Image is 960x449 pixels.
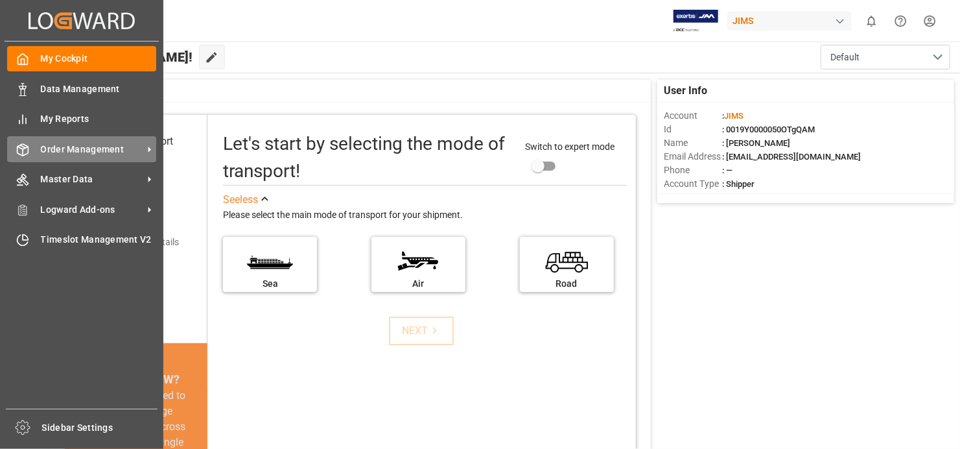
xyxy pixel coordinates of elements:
[42,421,158,435] span: Sidebar Settings
[378,277,459,291] div: Air
[223,208,626,223] div: Please select the main mode of transport for your shipment.
[53,45,193,69] span: Hello [PERSON_NAME]!
[41,52,157,66] span: My Cockpit
[229,277,310,291] div: Sea
[41,143,143,156] span: Order Management
[7,76,156,101] a: Data Management
[727,8,857,33] button: JIMS
[223,130,512,185] div: Let's start by selecting the mode of transport!
[7,46,156,71] a: My Cockpit
[722,125,815,134] span: : 0019Y0000050OTgQAM
[223,192,258,208] div: See less
[526,277,607,291] div: Road
[7,106,156,132] a: My Reports
[722,165,732,175] span: : —
[41,82,157,96] span: Data Management
[402,323,441,339] div: NEXT
[722,111,743,121] span: :
[857,6,886,36] button: show 0 new notifications
[830,51,860,64] span: Default
[821,45,950,69] button: open menu
[526,141,615,152] span: Switch to expert mode
[389,317,454,345] button: NEXT
[41,203,143,217] span: Logward Add-ons
[664,83,707,99] span: User Info
[41,112,157,126] span: My Reports
[886,6,915,36] button: Help Center
[724,111,743,121] span: JIMS
[727,12,852,30] div: JIMS
[722,138,790,148] span: : [PERSON_NAME]
[41,233,157,247] span: Timeslot Management V2
[664,136,722,150] span: Name
[664,150,722,164] span: Email Address
[664,123,722,136] span: Id
[722,152,861,162] span: : [EMAIL_ADDRESS][DOMAIN_NAME]
[664,109,722,123] span: Account
[41,173,143,186] span: Master Data
[664,177,722,191] span: Account Type
[664,164,722,177] span: Phone
[722,179,755,189] span: : Shipper
[673,10,718,32] img: Exertis%20JAM%20-%20Email%20Logo.jpg_1722504956.jpg
[7,227,156,252] a: Timeslot Management V2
